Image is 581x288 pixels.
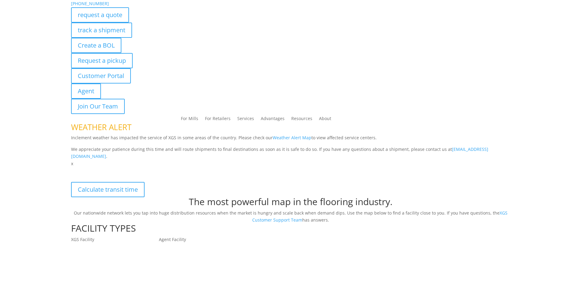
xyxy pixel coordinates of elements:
[71,146,510,160] p: We appreciate your patience during this time and will route shipments to final destinations as so...
[71,224,510,236] h1: FACILITY TYPES
[159,236,247,243] p: Agent Facility
[71,23,132,38] a: track a shipment
[291,116,312,123] a: Resources
[71,7,129,23] a: request a quote
[319,116,331,123] a: About
[237,116,254,123] a: Services
[71,134,510,146] p: Inclement weather has impacted the service of XGS in some areas of the country. Please check our ...
[71,182,145,197] a: Calculate transit time
[71,197,510,209] h1: The most powerful map in the flooring industry.
[71,53,133,68] a: Request a pickup
[71,68,131,84] a: Customer Portal
[273,135,311,140] a: Weather Alert Map
[71,1,109,6] a: [PHONE_NUMBER]
[71,160,510,167] p: x
[71,99,125,114] a: Join Our Team
[205,116,231,123] a: For Retailers
[261,116,285,123] a: Advantages
[71,209,510,224] p: Our nationwide network lets you tap into huge distribution resources when the market is hungry an...
[71,84,101,99] a: Agent
[71,167,510,182] p: XGS Distribution Network
[181,116,198,123] a: For Mills
[71,122,131,133] span: WEATHER ALERT
[71,38,121,53] a: Create a BOL
[71,236,159,243] p: XGS Facility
